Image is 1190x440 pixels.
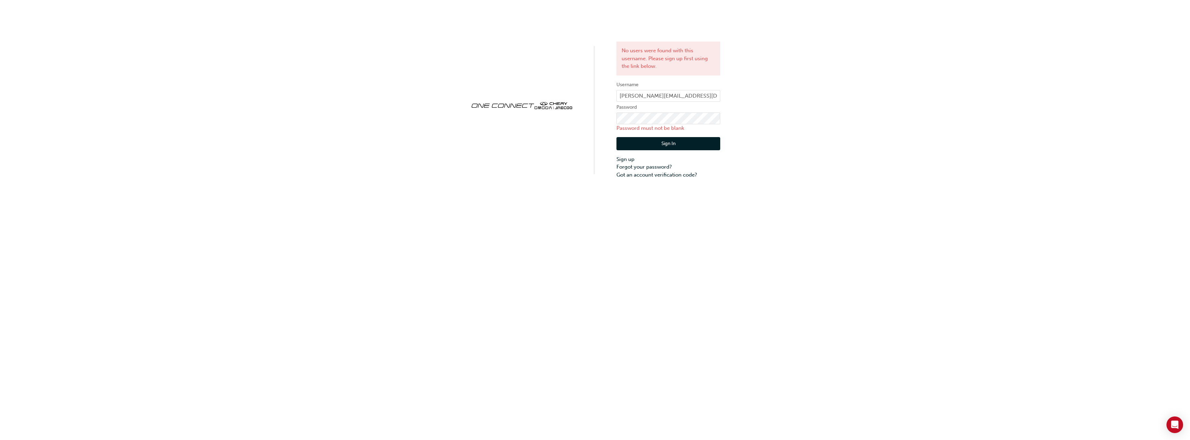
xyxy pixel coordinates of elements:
[616,155,720,163] a: Sign up
[616,163,720,171] a: Forgot your password?
[470,96,574,114] img: oneconnect
[616,42,720,75] div: No users were found with this username. Please sign up first using the link below.
[616,81,720,89] label: Username
[616,90,720,102] input: Username
[616,171,720,179] a: Got an account verification code?
[616,137,720,150] button: Sign In
[616,124,720,132] p: Password must not be blank
[1166,416,1183,433] div: Open Intercom Messenger
[616,103,720,111] label: Password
